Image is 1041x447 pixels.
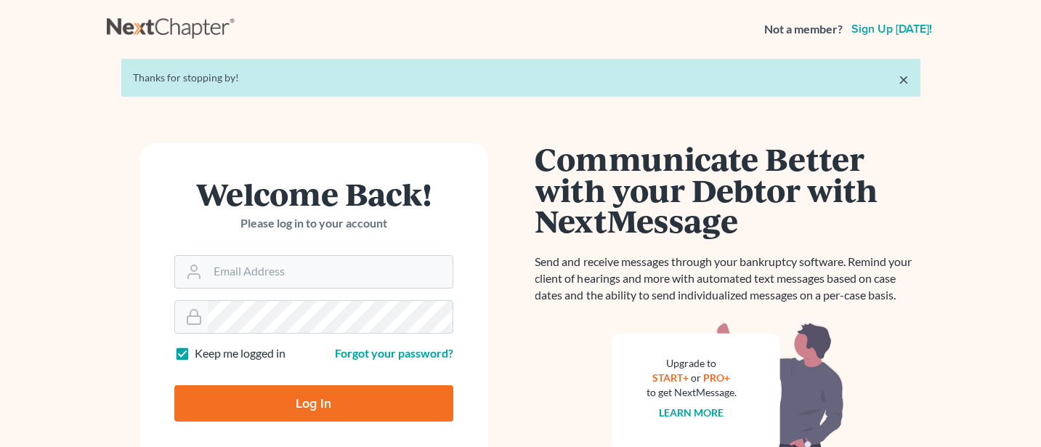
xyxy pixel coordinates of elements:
[195,345,285,362] label: Keep me logged in
[848,23,935,35] a: Sign up [DATE]!
[691,371,701,384] span: or
[764,21,843,38] strong: Not a member?
[335,346,453,360] a: Forgot your password?
[703,371,730,384] a: PRO+
[647,356,737,371] div: Upgrade to
[899,71,909,88] a: ×
[535,254,920,304] p: Send and receive messages through your bankruptcy software. Remind your client of hearings and mo...
[659,406,724,419] a: Learn more
[133,71,909,85] div: Thanks for stopping by!
[208,256,453,288] input: Email Address
[647,385,737,400] div: to get NextMessage.
[174,178,453,209] h1: Welcome Back!
[535,143,920,236] h1: Communicate Better with your Debtor with NextMessage
[174,215,453,232] p: Please log in to your account
[174,385,453,422] input: Log In
[652,371,689,384] a: START+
